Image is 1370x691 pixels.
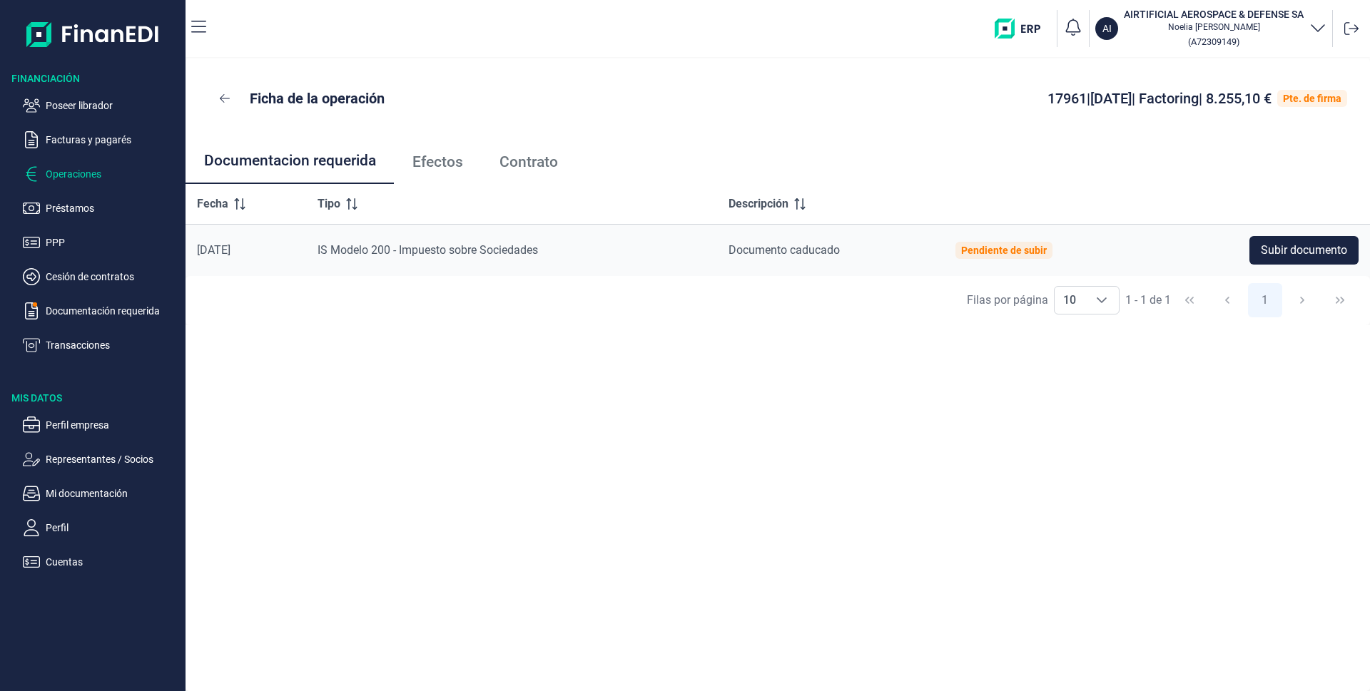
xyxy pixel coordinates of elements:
[46,268,180,285] p: Cesión de contratos
[23,485,180,502] button: Mi documentación
[23,234,180,251] button: PPP
[318,243,538,257] span: IS Modelo 200 - Impuesto sobre Sociedades
[481,138,576,185] a: Contrato
[1124,7,1304,21] h3: AIRTIFICIAL AEROSPACE & DEFENSE SA
[23,519,180,536] button: Perfil
[23,416,180,434] button: Perfil empresa
[1172,283,1207,317] button: First Page
[1047,90,1272,107] span: 17961 | [DATE] | Factoring | 8.255,10 €
[46,302,180,319] p: Documentación requerida
[729,195,788,213] span: Descripción
[967,292,1048,309] div: Filas por página
[1261,242,1347,259] span: Subir documento
[250,88,385,108] p: Ficha de la operación
[197,195,228,213] span: Fecha
[318,195,340,213] span: Tipo
[961,245,1047,256] div: Pendiente de subir
[23,200,180,217] button: Préstamos
[995,19,1051,39] img: erp
[46,451,180,468] p: Representantes / Socios
[1055,287,1085,314] span: 10
[186,138,394,185] a: Documentacion requerida
[1323,283,1357,317] button: Last Page
[1248,283,1282,317] button: Page 1
[499,155,558,170] span: Contrato
[23,302,180,319] button: Documentación requerida
[46,553,180,570] p: Cuentas
[23,165,180,183] button: Operaciones
[1249,236,1359,265] button: Subir documento
[46,131,180,148] p: Facturas y pagarés
[1095,7,1326,50] button: AIAIRTIFICIAL AEROSPACE & DEFENSE SANoelia [PERSON_NAME](A72309149)
[1085,287,1119,314] div: Choose
[46,200,180,217] p: Préstamos
[46,234,180,251] p: PPP
[204,153,376,168] span: Documentacion requerida
[1210,283,1244,317] button: Previous Page
[46,97,180,114] p: Poseer librador
[412,155,463,170] span: Efectos
[1124,21,1304,33] p: Noelia [PERSON_NAME]
[1125,295,1171,306] span: 1 - 1 de 1
[197,243,295,257] div: [DATE]
[46,485,180,502] p: Mi documentación
[23,553,180,570] button: Cuentas
[23,337,180,354] button: Transacciones
[46,416,180,434] p: Perfil empresa
[1283,93,1341,104] div: Pte. de firma
[46,165,180,183] p: Operaciones
[23,97,180,114] button: Poseer librador
[26,11,160,57] img: Logo de aplicación
[1188,36,1239,47] small: Copiar cif
[729,243,840,257] span: Documento caducado
[1285,283,1319,317] button: Next Page
[23,451,180,468] button: Representantes / Socios
[23,131,180,148] button: Facturas y pagarés
[1102,21,1112,36] p: AI
[46,337,180,354] p: Transacciones
[46,519,180,536] p: Perfil
[23,268,180,285] button: Cesión de contratos
[394,138,481,185] a: Efectos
